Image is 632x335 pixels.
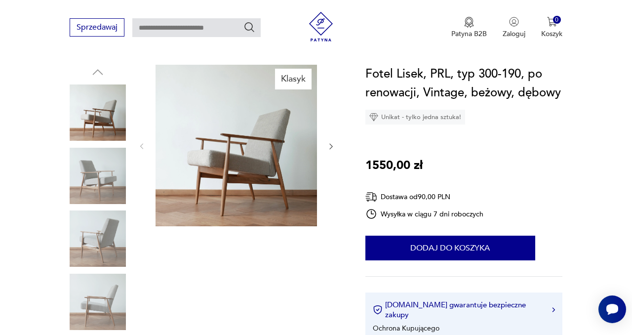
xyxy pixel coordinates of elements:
img: Zdjęcie produktu Fotel Lisek, PRL, typ 300-190, po renowacji, Vintage, beżowy, dębowy [156,65,317,226]
div: Unikat - tylko jedna sztuka! [365,110,465,125]
img: Zdjęcie produktu Fotel Lisek, PRL, typ 300-190, po renowacji, Vintage, beżowy, dębowy [70,148,126,204]
div: Wysyłka w ciągu 7 dni roboczych [365,208,484,220]
img: Zdjęcie produktu Fotel Lisek, PRL, typ 300-190, po renowacji, Vintage, beżowy, dębowy [70,210,126,267]
img: Ikona strzałki w prawo [552,307,555,312]
div: Dostawa od 90,00 PLN [365,191,484,203]
button: Szukaj [243,21,255,33]
img: Zdjęcie produktu Fotel Lisek, PRL, typ 300-190, po renowacji, Vintage, beżowy, dębowy [70,84,126,141]
button: Zaloguj [503,17,525,39]
p: Koszyk [541,29,562,39]
img: Ikona medalu [464,17,474,28]
img: Ikona certyfikatu [373,305,383,315]
p: Zaloguj [503,29,525,39]
button: Patyna B2B [451,17,487,39]
img: Ikona dostawy [365,191,377,203]
a: Ikona medaluPatyna B2B [451,17,487,39]
iframe: Smartsupp widget button [598,295,626,323]
h1: Fotel Lisek, PRL, typ 300-190, po renowacji, Vintage, beżowy, dębowy [365,65,562,102]
img: Zdjęcie produktu Fotel Lisek, PRL, typ 300-190, po renowacji, Vintage, beżowy, dębowy [70,274,126,330]
img: Patyna - sklep z meblami i dekoracjami vintage [306,12,336,42]
button: 0Koszyk [541,17,562,39]
img: Ikona diamentu [369,113,378,122]
img: Ikonka użytkownika [509,17,519,27]
button: Dodaj do koszyka [365,236,535,260]
img: Ikona koszyka [547,17,557,27]
div: 0 [553,16,561,24]
button: [DOMAIN_NAME] gwarantuje bezpieczne zakupy [373,300,555,320]
a: Sprzedawaj [70,25,124,32]
button: Sprzedawaj [70,18,124,37]
div: Klasyk [275,69,312,89]
li: Ochrona Kupującego [373,324,439,333]
p: Patyna B2B [451,29,487,39]
p: 1550,00 zł [365,156,423,175]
